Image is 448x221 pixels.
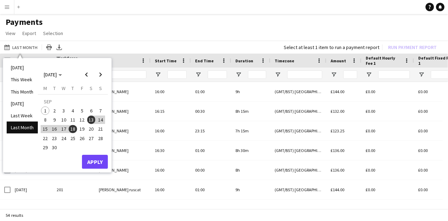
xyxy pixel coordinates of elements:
[270,200,326,219] div: (GMT/BST) [GEOGRAPHIC_DATA]
[87,115,96,124] button: 13-09-2025
[50,134,59,143] span: 23
[366,71,372,78] button: Open Filter Menu
[78,106,86,115] span: 5
[50,143,59,152] button: 30-09-2025
[287,70,322,79] input: Timezone Filter Input
[53,200,95,219] div: 448
[41,106,49,115] span: 1
[231,141,270,160] div: 8h 30m
[41,116,49,124] span: 8
[418,71,425,78] button: Open Filter Menu
[60,134,68,143] span: 24
[68,115,77,124] button: 11-09-2025
[111,70,146,79] input: Name Filter Input
[80,68,94,82] button: Previous month
[50,143,59,152] span: 30
[99,89,129,94] span: [PERSON_NAME]
[59,115,68,124] button: 10-09-2025
[331,148,344,153] span: £136.00
[331,167,344,173] span: £136.00
[151,102,191,121] div: 16:15
[191,141,231,160] div: 01:00
[45,43,53,51] app-action-btn: Print
[7,122,38,133] li: Last Month
[235,71,242,78] button: Open Filter Menu
[77,106,87,115] button: 05-09-2025
[41,125,49,133] span: 15
[43,30,63,36] span: Selection
[270,102,326,121] div: (GMT/BST) [GEOGRAPHIC_DATA]
[231,121,270,140] div: 7h 15m
[68,124,77,133] button: 18-09-2025
[191,121,231,140] div: 23:15
[7,62,38,74] li: [DATE]
[68,106,77,115] button: 04-09-2025
[94,68,108,82] button: Next month
[167,70,187,79] input: Start Time Filter Input
[99,128,129,133] span: [PERSON_NAME]
[99,167,129,173] span: [PERSON_NAME]
[151,160,191,180] div: 16:00
[59,134,68,143] button: 24-09-2025
[151,82,191,101] div: 16:00
[270,121,326,140] div: (GMT/BST) [GEOGRAPHIC_DATA]
[50,116,59,124] span: 9
[378,70,410,79] input: Default Hourly Fee 1 Filter Input
[270,82,326,101] div: (GMT/BST) [GEOGRAPHIC_DATA]
[195,58,214,63] span: End Time
[11,200,53,219] div: [DATE]
[82,155,108,169] button: Apply
[151,200,191,219] div: 16:00
[41,97,105,106] td: SEP
[77,115,87,124] button: 12-09-2025
[361,160,414,180] div: £0.00
[231,160,270,180] div: 8h
[50,106,59,115] span: 2
[96,116,105,124] span: 14
[151,180,191,199] div: 16:00
[155,58,177,63] span: Start Time
[331,187,344,192] span: £144.00
[41,134,49,143] span: 22
[40,29,66,38] a: Selection
[50,106,59,115] button: 02-09-2025
[331,71,337,78] button: Open Filter Menu
[53,85,56,91] span: T
[69,106,77,115] span: 4
[7,98,38,110] li: [DATE]
[151,141,191,160] div: 16:30
[96,106,105,115] span: 7
[151,121,191,140] div: 16:00
[59,106,68,115] button: 03-09-2025
[270,160,326,180] div: (GMT/BST) [GEOGRAPHIC_DATA]
[20,29,39,38] a: Export
[331,109,344,114] span: £132.00
[191,180,231,199] div: 01:00
[41,134,50,143] button: 22-09-2025
[60,116,68,124] span: 10
[7,86,38,98] li: This Month
[87,106,96,115] span: 6
[78,125,86,133] span: 19
[7,74,38,85] li: This Week
[78,116,86,124] span: 12
[191,82,231,101] div: 01:00
[361,82,414,101] div: £0.00
[50,115,59,124] button: 09-09-2025
[59,124,68,133] button: 17-09-2025
[50,124,59,133] button: 16-09-2025
[71,85,74,91] span: T
[41,68,65,81] button: Choose month and year
[3,29,18,38] a: View
[6,30,15,36] span: View
[99,109,129,114] span: [PERSON_NAME]
[41,143,50,152] button: 29-09-2025
[60,106,68,115] span: 3
[366,55,401,66] span: Default Hourly Fee 1
[191,160,231,180] div: 00:00
[53,180,95,199] div: 201
[270,180,326,199] div: (GMT/BST) [GEOGRAPHIC_DATA]
[55,43,63,51] app-action-btn: Export XLSX
[87,116,96,124] span: 13
[231,180,270,199] div: 9h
